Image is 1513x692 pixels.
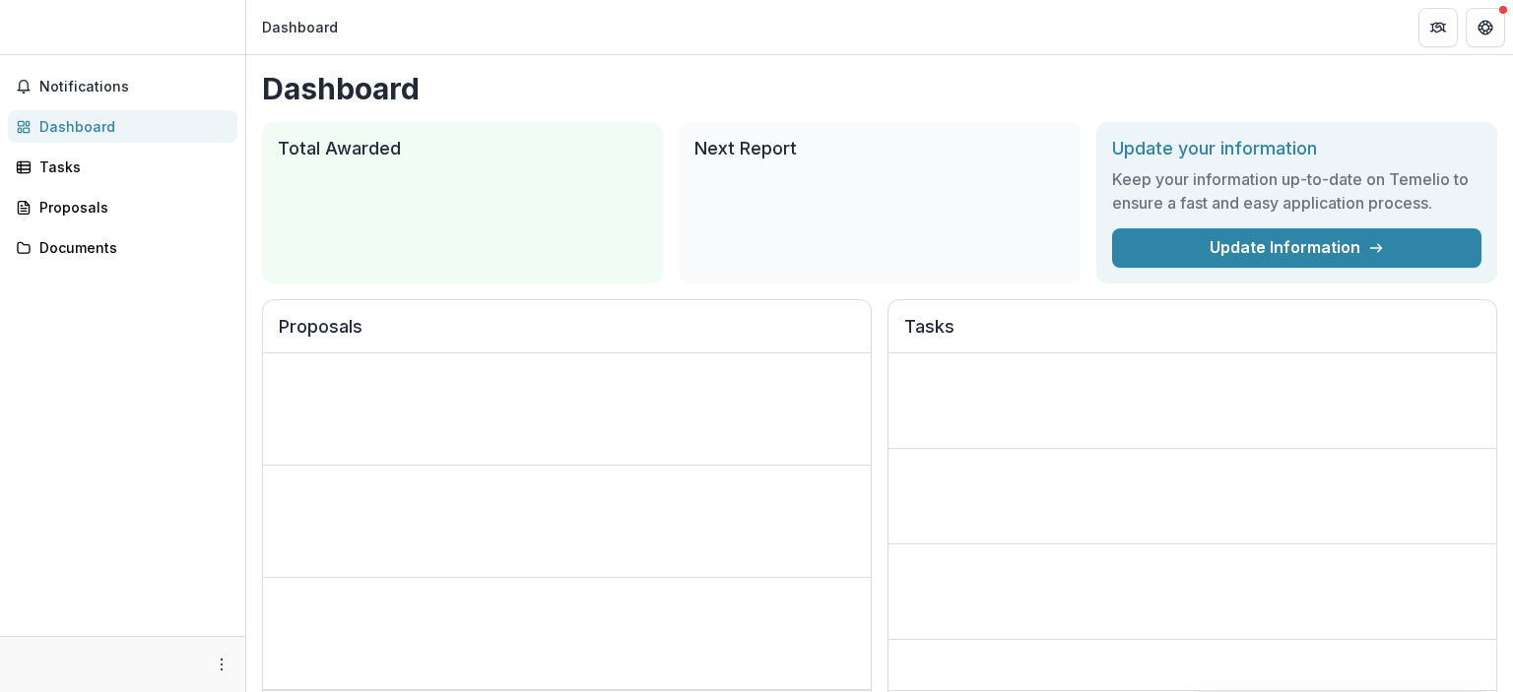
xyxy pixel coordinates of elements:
[278,138,647,159] h2: Total Awarded
[254,13,346,41] nav: breadcrumb
[8,231,237,264] a: Documents
[39,157,222,177] div: Tasks
[8,71,237,102] button: Notifications
[210,653,233,676] button: More
[8,191,237,223] a: Proposals
[904,316,1480,353] h2: Tasks
[1112,167,1481,215] h3: Keep your information up-to-date on Temelio to ensure a fast and easy application process.
[1466,8,1505,47] button: Get Help
[39,116,222,137] div: Dashboard
[694,138,1064,159] h2: Next Report
[279,316,855,353] h2: Proposals
[262,17,338,37] div: Dashboard
[39,79,230,95] span: Notifications
[8,151,237,183] a: Tasks
[1112,228,1481,268] a: Update Information
[39,197,222,218] div: Proposals
[8,110,237,143] a: Dashboard
[262,71,1497,106] h1: Dashboard
[39,237,222,258] div: Documents
[1112,138,1481,159] h2: Update your information
[1418,8,1458,47] button: Partners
